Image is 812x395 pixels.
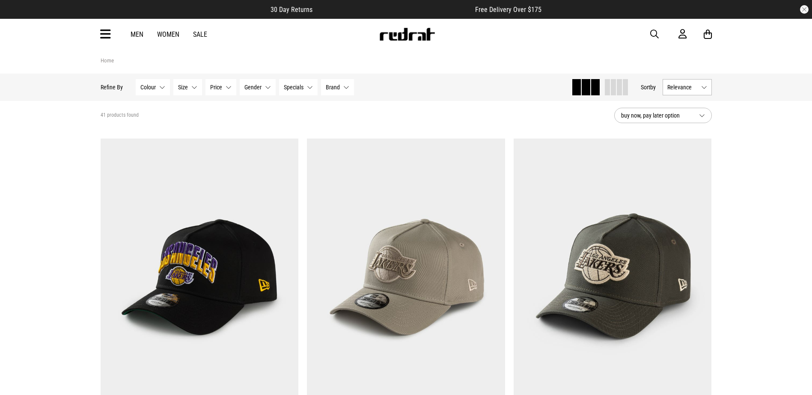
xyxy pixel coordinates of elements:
[101,112,139,119] span: 41 products found
[140,84,156,91] span: Colour
[136,79,170,95] button: Colour
[621,110,692,121] span: buy now, pay later option
[178,84,188,91] span: Size
[157,30,179,38] a: Women
[284,84,303,91] span: Specials
[330,5,458,14] iframe: Customer reviews powered by Trustpilot
[379,28,435,41] img: Redrat logo
[210,84,222,91] span: Price
[244,84,262,91] span: Gender
[240,79,276,95] button: Gender
[641,82,656,92] button: Sortby
[279,79,318,95] button: Specials
[131,30,143,38] a: Men
[326,84,340,91] span: Brand
[271,6,312,14] span: 30 Day Returns
[101,84,123,91] p: Refine By
[173,79,202,95] button: Size
[663,79,712,95] button: Relevance
[614,108,712,123] button: buy now, pay later option
[475,6,541,14] span: Free Delivery Over $175
[667,84,698,91] span: Relevance
[205,79,236,95] button: Price
[193,30,207,38] a: Sale
[101,57,114,64] a: Home
[650,84,656,91] span: by
[321,79,354,95] button: Brand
